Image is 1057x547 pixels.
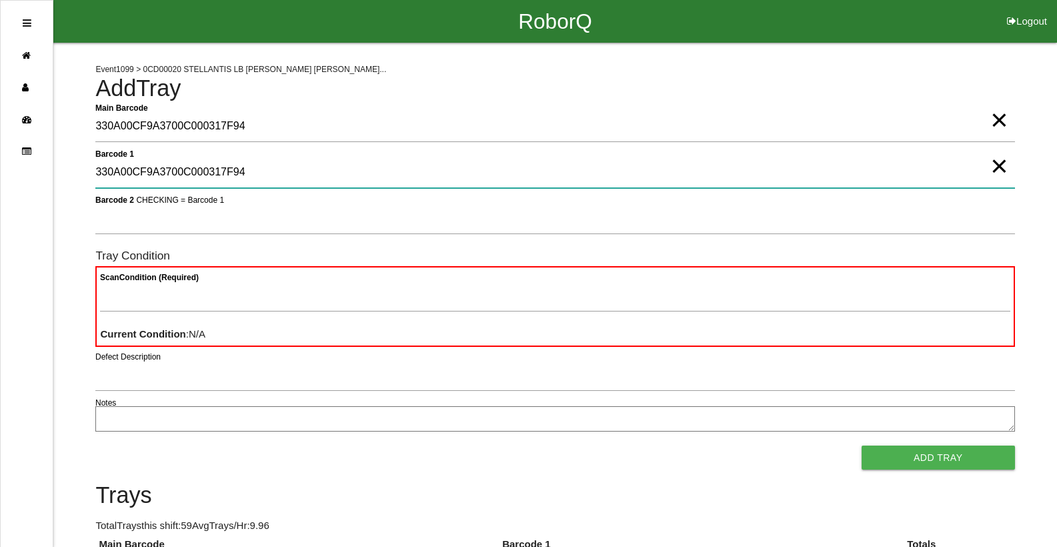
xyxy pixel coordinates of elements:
h4: Trays [95,483,1014,508]
label: Notes [95,397,116,409]
div: Open [23,7,31,39]
b: Main Barcode [95,103,148,112]
span: Event 1099 > 0CD00020 STELLANTIS LB [PERSON_NAME] [PERSON_NAME]... [95,65,386,74]
h6: Tray Condition [95,249,1014,262]
label: Defect Description [95,351,161,363]
p: Total Trays this shift: 59 Avg Trays /Hr: 9.96 [95,518,1014,534]
h4: Add Tray [95,76,1014,101]
button: Add Tray [862,446,1015,470]
b: Barcode 1 [95,149,134,158]
span: : N/A [100,328,205,340]
span: Clear Input [990,139,1008,166]
b: Scan Condition (Required) [100,273,199,282]
b: Current Condition [100,328,185,340]
input: Required [95,111,1014,142]
b: Barcode 2 [95,195,134,204]
span: CHECKING = Barcode 1 [137,195,225,204]
span: Clear Input [990,93,1008,120]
